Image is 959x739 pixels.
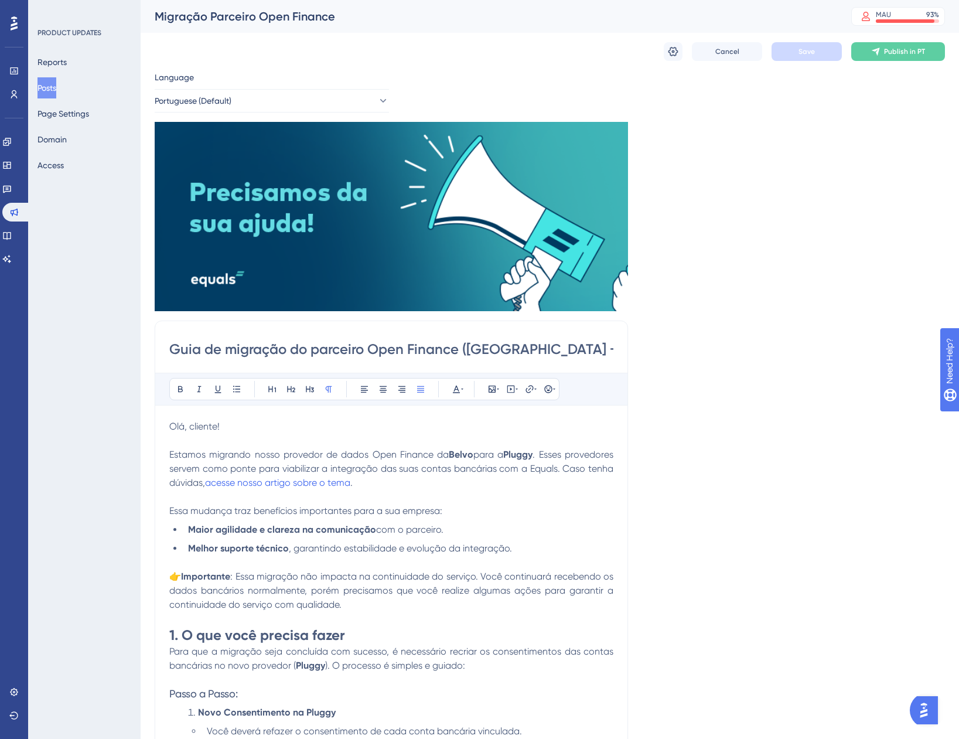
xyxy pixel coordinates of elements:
[169,421,220,432] span: Olá, cliente!
[503,449,533,460] strong: Pluggy
[188,524,376,535] strong: Maior agilidade e clareza na comunicação
[205,477,350,488] a: acesse nosso artigo sobre o tema
[851,42,945,61] button: Publish in PT
[325,660,465,671] span: ). O processo é simples e guiado:
[37,52,67,73] button: Reports
[169,687,238,700] span: Passo a Passo:
[884,47,925,56] span: Publish in PT
[449,449,473,460] strong: Belvo
[473,449,503,460] span: para a
[188,543,289,554] strong: Melhor suporte técnico
[169,449,616,488] span: . Esses provedores servem como ponte para viabilizar a integração das suas contas bancárias com a...
[376,524,443,535] span: com o parceiro.
[37,129,67,150] button: Domain
[350,477,353,488] span: .
[692,42,762,61] button: Cancel
[910,693,945,728] iframe: UserGuiding AI Assistant Launcher
[181,571,230,582] strong: Importante
[772,42,842,61] button: Save
[37,155,64,176] button: Access
[798,47,815,56] span: Save
[169,571,181,582] span: 👉
[198,707,336,718] strong: Novo Consentimento na Pluggy
[37,28,101,38] div: PRODUCT UPDATES
[155,89,389,113] button: Portuguese (Default)
[207,726,522,737] span: Você deverá refazer o consentimento de cada conta bancária vinculada.
[28,3,73,17] span: Need Help?
[289,543,512,554] span: , garantindo estabilidade e evolução da integração.
[926,10,939,19] div: 93 %
[169,340,613,359] input: Post Title
[876,10,891,19] div: MAU
[155,94,231,108] span: Portuguese (Default)
[169,571,616,610] span: : Essa migração não impacta na continuidade do serviço. Você continuará recebendo os dados bancár...
[296,660,325,671] strong: Pluggy
[155,8,822,25] div: Migração Parceiro Open Finance
[715,47,739,56] span: Cancel
[169,626,345,643] strong: 1. O que você precisa fazer
[169,505,442,516] span: Essa mudança traz benefícios importantes para a sua empresa:
[169,449,449,460] span: Estamos migrando nosso provedor de dados Open Finance da
[155,122,628,311] img: file-1758222862180.png
[169,646,616,671] span: Para que a migração seja concluída com sucesso, é necessário recriar os consentimentos das contas...
[155,70,194,84] span: Language
[37,103,89,124] button: Page Settings
[37,77,56,98] button: Posts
